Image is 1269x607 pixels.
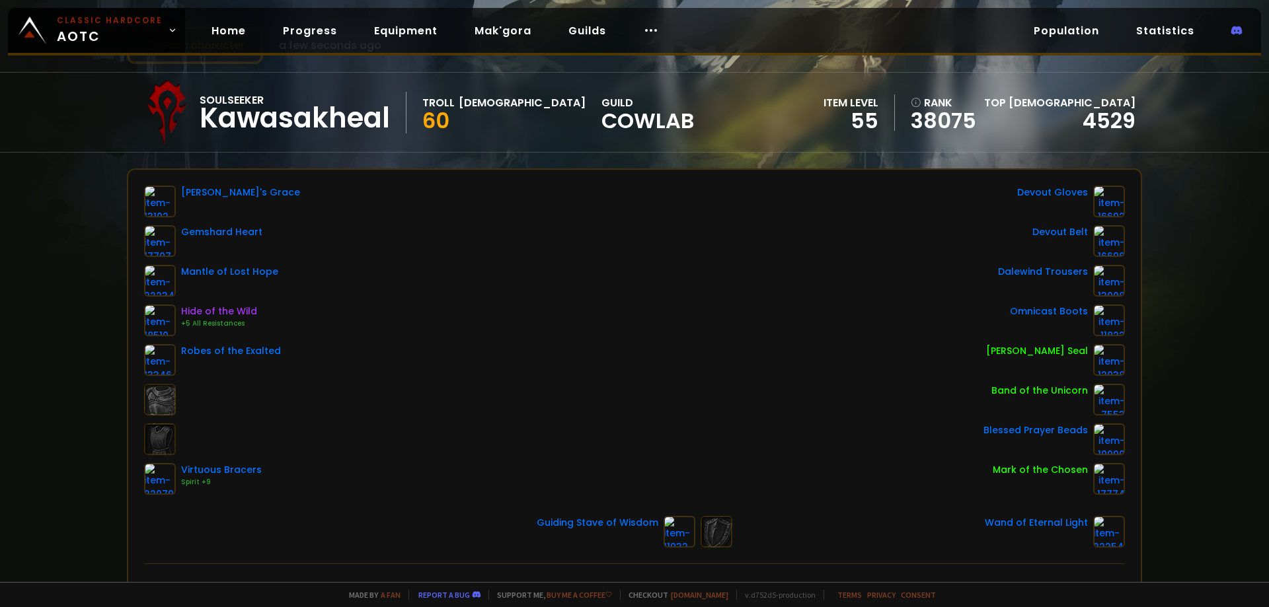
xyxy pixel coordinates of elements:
span: Checkout [620,590,728,600]
div: 38 [851,580,864,596]
a: Mak'gora [464,17,542,44]
span: 60 [422,106,449,135]
div: Mark of the Chosen [993,463,1088,477]
img: item-22254 [1093,516,1125,548]
div: Band of the Unicorn [991,384,1088,398]
div: Blessed Prayer Beads [983,423,1088,437]
a: Privacy [867,590,896,600]
div: 3347 [346,580,373,596]
span: CowLab [601,111,694,131]
img: item-11932 [664,516,695,548]
div: Dalewind Trousers [998,265,1088,279]
img: item-16692 [1093,186,1125,217]
div: Mantle of Lost Hope [181,265,278,279]
a: a fan [381,590,401,600]
div: [PERSON_NAME] Seal [986,344,1088,358]
a: Equipment [364,17,448,44]
div: Robes of the Exalted [181,344,281,358]
img: item-13102 [144,186,176,217]
div: item level [824,94,878,111]
div: Guiding Stave of Wisdom [537,516,658,530]
a: Guilds [558,17,617,44]
div: Top [984,94,1135,111]
div: rank [911,94,976,111]
a: Buy me a coffee [547,590,612,600]
div: Armor [896,580,929,596]
img: item-19990 [1093,423,1125,455]
img: item-13346 [144,344,176,376]
div: 213 [602,580,619,596]
div: +5 All Resistances [181,318,257,329]
div: Troll [422,94,455,111]
img: item-22079 [144,463,176,495]
a: Statistics [1126,17,1205,44]
div: [DEMOGRAPHIC_DATA] [459,94,586,111]
div: guild [601,94,694,131]
div: Wand of Eternal Light [985,516,1088,530]
img: item-17774 [1093,463,1125,495]
div: [PERSON_NAME]'s Grace [181,186,300,199]
div: Health [160,580,195,596]
div: Virtuous Bracers [181,463,262,477]
div: Gemshard Heart [181,225,262,239]
span: v. d752d5 - production [736,590,816,600]
a: Consent [901,590,936,600]
div: Spirit +9 [181,477,262,487]
small: Classic Hardcore [57,15,163,26]
div: Devout Gloves [1017,186,1088,199]
a: Report a bug [418,590,470,600]
img: item-7553 [1093,384,1125,415]
div: Attack Power [650,580,722,596]
a: Home [201,17,256,44]
div: Soulseeker [200,92,390,108]
img: item-11822 [1093,304,1125,336]
span: Support me, [488,590,612,600]
img: item-22234 [144,265,176,297]
a: Progress [272,17,348,44]
div: 55 [824,111,878,131]
div: Devout Belt [1032,225,1088,239]
img: item-12038 [1093,344,1125,376]
div: Kawasakheal [200,108,390,128]
div: Stamina [405,580,451,596]
a: Population [1023,17,1110,44]
div: Hide of the Wild [181,304,257,318]
img: item-13008 [1093,265,1125,297]
img: item-18510 [144,304,176,336]
a: 38075 [911,111,976,131]
div: 2498 [1082,580,1109,596]
img: item-17707 [144,225,176,257]
a: [DOMAIN_NAME] [671,590,728,600]
div: Omnicast Boots [1010,304,1088,318]
a: Classic HardcoreAOTC [8,8,185,53]
a: 4529 [1083,106,1135,135]
span: AOTC [57,15,163,46]
a: Terms [837,590,862,600]
span: [DEMOGRAPHIC_DATA] [1009,95,1135,110]
span: Made by [341,590,401,600]
img: item-16696 [1093,225,1125,257]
